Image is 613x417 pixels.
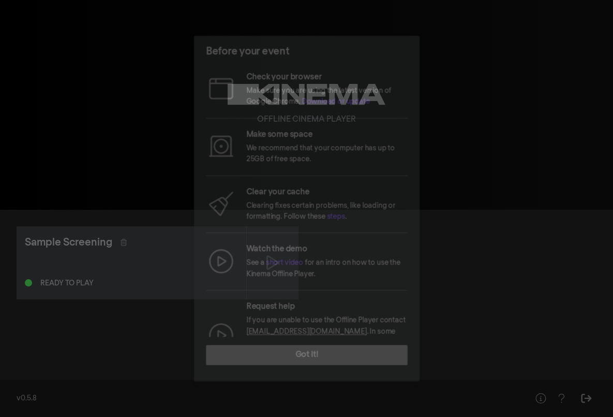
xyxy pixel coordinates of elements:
p: If you are unable to use the Offline Player contact . In some cases, a backup link to stream the ... [246,315,408,371]
p: Make sure you are using the latest version of Google Chrome. [246,85,408,108]
p: We recommend that your computer has up to 25GB of free space. [246,142,408,165]
a: steps [326,213,345,221]
a: Download or update [302,98,369,106]
p: Clear your cache [246,186,408,198]
a: short video [266,260,303,267]
button: Got it! [206,345,408,365]
p: Make some space [246,128,408,140]
p: See a for an intro on how to use the Kinema Offline Player. [246,257,408,280]
a: [EMAIL_ADDRESS][DOMAIN_NAME] [246,328,367,335]
p: Check your browser [246,71,408,83]
p: Clearing fixes certain problems, like loading or formatting. Follow these . [246,200,408,223]
p: Request help [246,300,408,312]
header: Before your event [193,36,419,67]
p: Watch the demo [246,243,408,255]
